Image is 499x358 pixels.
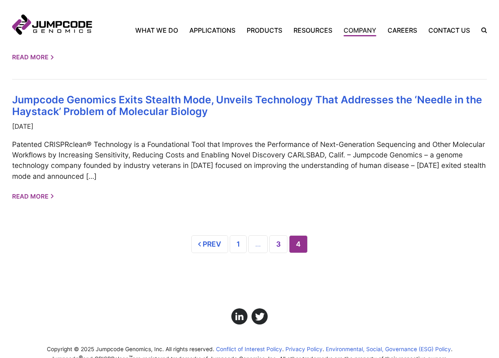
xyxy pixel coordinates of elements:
[230,235,247,253] a: Page 1
[269,235,287,253] a: Page 3
[135,25,184,35] a: What We Do
[338,25,382,35] a: Company
[12,190,54,204] a: Read More
[191,235,228,253] a: Prev
[231,308,247,325] a: Click here to view us on LinkedIn
[184,25,241,35] a: Applications
[423,25,476,35] a: Contact Us
[12,50,54,65] a: Read More
[289,235,308,253] span: Page 4
[252,308,268,325] a: Click here to view us on Twitter
[285,346,324,352] a: Privacy Policy
[326,346,453,352] a: Environmental, Social, Governance (ESG) Policy
[248,235,268,253] span: …
[288,25,338,35] a: Resources
[241,25,288,35] a: Products
[476,27,487,33] label: Search the site.
[92,25,476,35] nav: Primary Navigation
[382,25,423,35] a: Careers
[12,94,482,117] a: Jumpcode Genomics Exits Stealth Mode, Unveils Technology That Addresses the ‘Needle in the Haysta...
[47,346,214,352] span: Copyright © 2025 Jumpcode Genomics, Inc. All rights reserved.
[216,346,284,352] a: Conflict of Interest Policy
[12,139,487,182] p: Patented CRISPRclean® Technology is a Foundational Tool that Improves the Performance of Next-Gen...
[12,121,487,131] time: [DATE]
